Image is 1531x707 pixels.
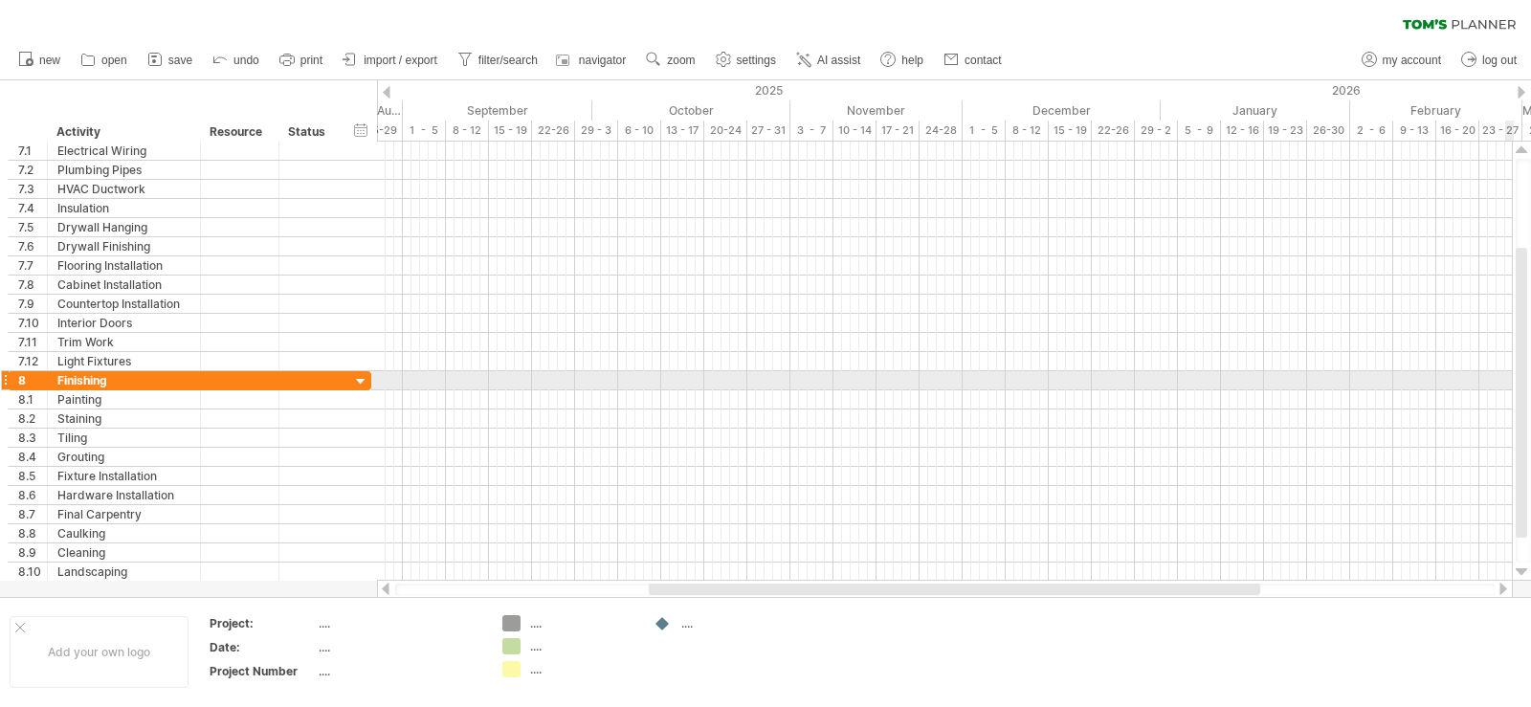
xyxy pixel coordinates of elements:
[403,100,592,121] div: September 2025
[618,121,661,141] div: 6 - 10
[57,256,190,275] div: Flooring Installation
[790,121,833,141] div: 3 - 7
[403,121,446,141] div: 1 - 5
[101,54,127,67] span: open
[57,486,190,504] div: Hardware Installation
[319,663,479,679] div: ....
[1357,48,1447,73] a: my account
[817,54,860,67] span: AI assist
[963,121,1006,141] div: 1 - 5
[18,314,47,332] div: 7.10
[446,121,489,141] div: 8 - 12
[10,616,189,688] div: Add your own logo
[319,615,479,631] div: ....
[210,639,315,655] div: Date:
[681,615,786,631] div: ....
[876,48,929,73] a: help
[57,142,190,160] div: Electrical Wiring
[338,48,443,73] a: import / export
[300,54,322,67] span: print
[76,48,133,73] a: open
[18,218,47,236] div: 7.5
[18,467,47,485] div: 8.5
[288,122,330,142] div: Status
[661,121,704,141] div: 13 - 17
[13,48,66,73] a: new
[901,54,923,67] span: help
[18,256,47,275] div: 7.7
[57,295,190,313] div: Countertop Installation
[1178,121,1221,141] div: 5 - 9
[1135,121,1178,141] div: 29 - 2
[1092,121,1135,141] div: 22-26
[1049,121,1092,141] div: 15 - 19
[530,638,634,654] div: ....
[57,237,190,255] div: Drywall Finishing
[1264,121,1307,141] div: 19 - 23
[57,448,190,466] div: Grouting
[57,409,190,428] div: Staining
[1393,121,1436,141] div: 9 - 13
[319,639,479,655] div: ....
[233,54,259,67] span: undo
[530,615,634,631] div: ....
[57,371,190,389] div: Finishing
[18,276,47,294] div: 7.8
[711,48,782,73] a: settings
[18,295,47,313] div: 7.9
[18,199,47,217] div: 7.4
[210,663,315,679] div: Project Number
[57,199,190,217] div: Insulation
[57,505,190,523] div: Final Carpentry
[18,352,47,370] div: 7.12
[18,180,47,198] div: 7.3
[1456,48,1522,73] a: log out
[210,122,268,142] div: Resource
[360,121,403,141] div: 25-29
[747,121,790,141] div: 27 - 31
[737,54,776,67] span: settings
[18,543,47,562] div: 8.9
[530,661,634,677] div: ....
[39,54,60,67] span: new
[965,54,1002,67] span: contact
[1350,121,1393,141] div: 2 - 6
[57,314,190,332] div: Interior Doors
[667,54,695,67] span: zoom
[57,352,190,370] div: Light Fixtures
[143,48,198,73] a: save
[18,505,47,523] div: 8.7
[18,429,47,447] div: 8.3
[18,486,47,504] div: 8.6
[275,48,328,73] a: print
[453,48,544,73] a: filter/search
[1482,54,1517,67] span: log out
[478,54,538,67] span: filter/search
[56,122,189,142] div: Activity
[1307,121,1350,141] div: 26-30
[833,121,876,141] div: 10 - 14
[57,429,190,447] div: Tiling
[1006,121,1049,141] div: 8 - 12
[57,161,190,179] div: Plumbing Pipes
[18,237,47,255] div: 7.6
[704,121,747,141] div: 20-24
[168,54,192,67] span: save
[18,524,47,542] div: 8.8
[57,467,190,485] div: Fixture Installation
[963,100,1161,121] div: December 2025
[1221,121,1264,141] div: 12 - 16
[18,371,47,389] div: 8
[939,48,1008,73] a: contact
[489,121,532,141] div: 15 - 19
[641,48,700,73] a: zoom
[18,333,47,351] div: 7.11
[57,390,190,409] div: Painting
[208,48,265,73] a: undo
[876,121,920,141] div: 17 - 21
[18,409,47,428] div: 8.2
[57,563,190,581] div: Landscaping
[57,180,190,198] div: HVAC Ductwork
[592,100,790,121] div: October 2025
[1350,100,1522,121] div: February 2026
